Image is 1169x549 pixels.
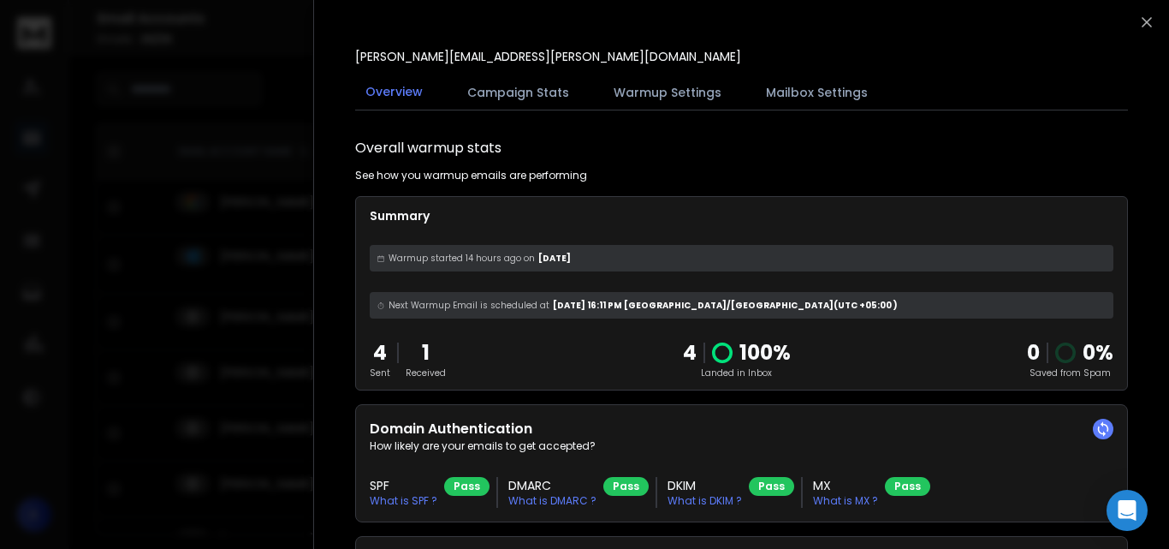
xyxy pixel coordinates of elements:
h1: Overall warmup stats [355,138,501,158]
h3: MX [813,477,878,494]
p: What is DMARC ? [508,494,596,508]
div: Pass [444,477,490,496]
button: Overview [355,73,433,112]
p: 100 % [739,339,791,367]
strong: 0 [1027,338,1040,367]
h3: DKIM [668,477,742,494]
div: [DATE] [370,245,1113,272]
button: Campaign Stats [457,74,579,111]
p: [PERSON_NAME][EMAIL_ADDRESS][PERSON_NAME][DOMAIN_NAME] [355,48,741,65]
p: What is MX ? [813,494,878,508]
h3: DMARC [508,477,596,494]
p: How likely are your emails to get accepted? [370,439,1113,453]
p: 0 % [1083,339,1113,367]
p: Received [406,367,446,379]
div: Pass [749,477,794,496]
button: Warmup Settings [603,74,732,111]
p: 1 [406,339,446,367]
p: What is DKIM ? [668,494,742,508]
div: Pass [603,477,649,496]
p: 4 [683,339,697,367]
p: Landed in Inbox [683,367,791,379]
p: Sent [370,367,390,379]
h3: SPF [370,477,437,494]
div: [DATE] 16:11 PM [GEOGRAPHIC_DATA]/[GEOGRAPHIC_DATA] (UTC +05:00 ) [370,292,1113,319]
p: See how you warmup emails are performing [355,169,587,182]
div: Open Intercom Messenger [1107,490,1148,531]
span: Warmup started 14 hours ago on [389,252,535,265]
p: 4 [370,339,390,367]
div: Pass [885,477,930,496]
span: Next Warmup Email is scheduled at [389,299,549,312]
button: Mailbox Settings [756,74,878,111]
p: Summary [370,207,1113,224]
p: What is SPF ? [370,494,437,508]
p: Saved from Spam [1027,367,1113,379]
h2: Domain Authentication [370,419,1113,439]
